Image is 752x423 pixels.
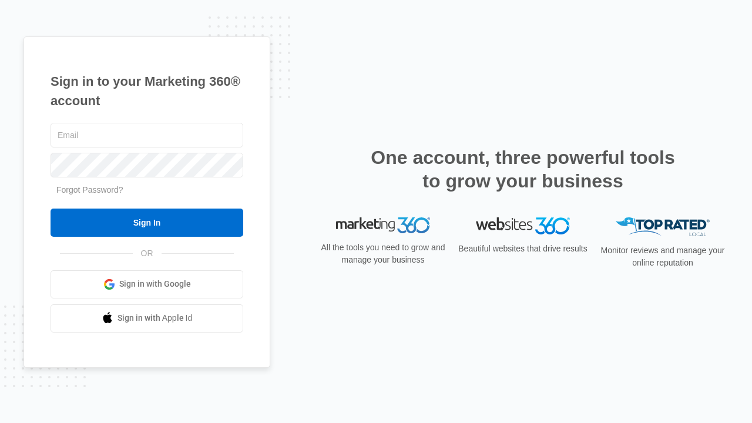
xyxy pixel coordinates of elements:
[336,217,430,234] img: Marketing 360
[616,217,710,237] img: Top Rated Local
[119,278,191,290] span: Sign in with Google
[133,247,162,260] span: OR
[51,72,243,110] h1: Sign in to your Marketing 360® account
[476,217,570,234] img: Websites 360
[597,244,728,269] p: Monitor reviews and manage your online reputation
[117,312,193,324] span: Sign in with Apple Id
[51,209,243,237] input: Sign In
[457,243,589,255] p: Beautiful websites that drive results
[56,185,123,194] a: Forgot Password?
[51,270,243,298] a: Sign in with Google
[367,146,679,193] h2: One account, three powerful tools to grow your business
[51,123,243,147] input: Email
[317,241,449,266] p: All the tools you need to grow and manage your business
[51,304,243,333] a: Sign in with Apple Id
